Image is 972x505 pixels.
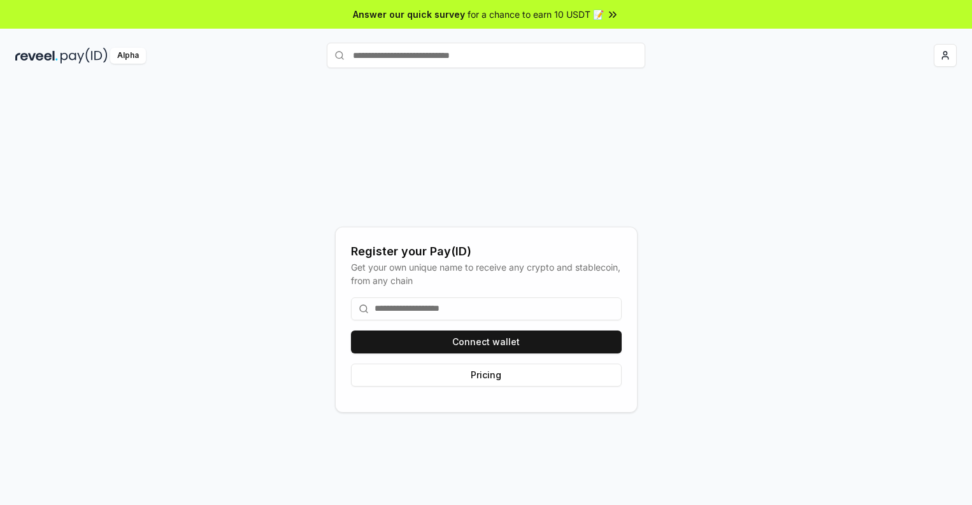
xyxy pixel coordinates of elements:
span: for a chance to earn 10 USDT 📝 [468,8,604,21]
button: Pricing [351,364,622,387]
img: reveel_dark [15,48,58,64]
span: Answer our quick survey [353,8,465,21]
div: Get your own unique name to receive any crypto and stablecoin, from any chain [351,260,622,287]
button: Connect wallet [351,331,622,353]
img: pay_id [61,48,108,64]
div: Alpha [110,48,146,64]
div: Register your Pay(ID) [351,243,622,260]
